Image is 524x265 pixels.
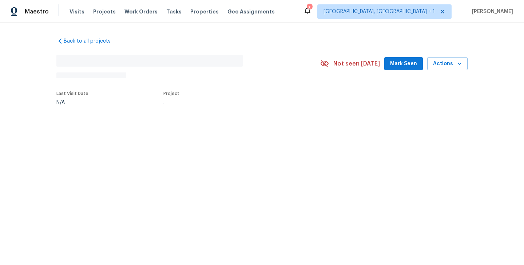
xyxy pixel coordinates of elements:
[469,8,513,15] span: [PERSON_NAME]
[56,91,88,96] span: Last Visit Date
[384,57,423,71] button: Mark Seen
[124,8,158,15] span: Work Orders
[323,8,435,15] span: [GEOGRAPHIC_DATA], [GEOGRAPHIC_DATA] + 1
[166,9,182,14] span: Tasks
[56,37,126,45] a: Back to all projects
[227,8,275,15] span: Geo Assignments
[163,100,303,105] div: ...
[163,91,179,96] span: Project
[56,100,88,105] div: N/A
[93,8,116,15] span: Projects
[70,8,84,15] span: Visits
[390,59,417,68] span: Mark Seen
[427,57,468,71] button: Actions
[433,59,462,68] span: Actions
[190,8,219,15] span: Properties
[25,8,49,15] span: Maestro
[307,4,312,12] div: 3
[333,60,380,67] span: Not seen [DATE]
